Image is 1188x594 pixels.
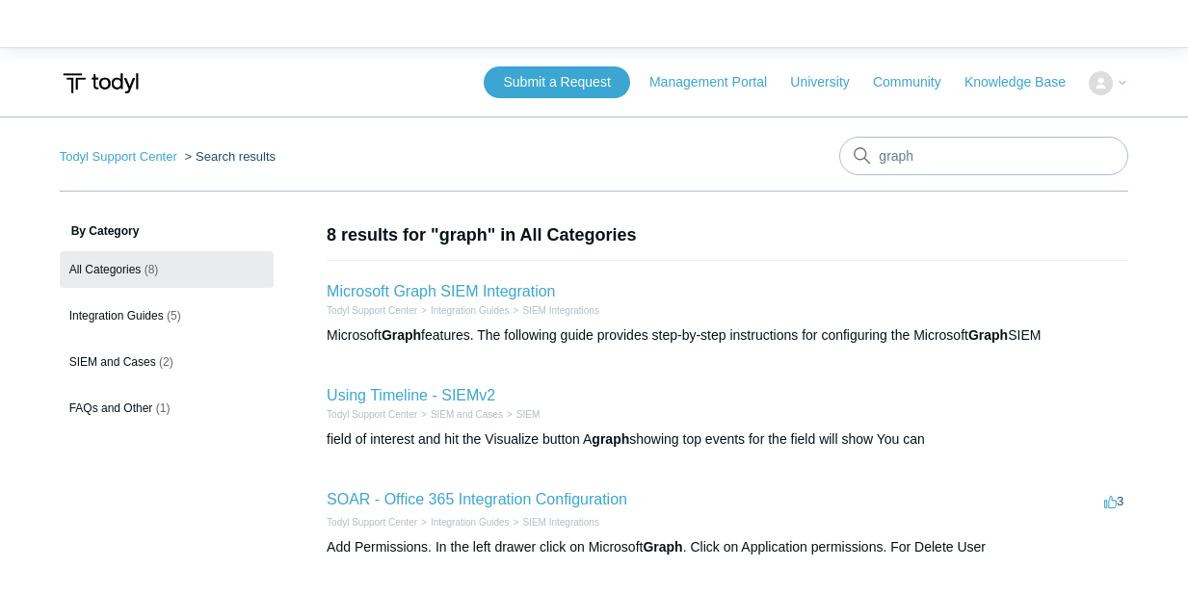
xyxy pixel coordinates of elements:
span: (2) [159,355,173,369]
h3: By Category [60,222,274,240]
li: Todyl Support Center [327,303,417,318]
a: Todyl Support Center [327,517,417,528]
li: SIEM and Cases [417,407,503,422]
a: Management Portal [649,72,786,92]
div: Microsoft features. The following guide provides step-by-step instructions for configuring the Mi... [327,325,1128,346]
a: Community [873,72,961,92]
span: SIEM and Cases [69,355,156,369]
li: SIEM [503,407,540,422]
li: SIEM Integrations [510,303,599,318]
a: SIEM and Cases (2) [60,344,274,380]
h1: 8 results for "graph" in All Categories [327,222,1128,248]
input: Search [839,137,1128,175]
div: Add Permissions. In the left drawer click on Microsoft . Click on Application permissions. For De... [327,537,1128,557]
a: SIEM Integrations [522,305,598,316]
a: Submit a Request [484,66,629,98]
span: All Categories [69,263,142,276]
a: SIEM [516,409,540,420]
a: Using Timeline - SIEMv2 [327,387,495,403]
a: SIEM Integrations [522,517,598,528]
a: Knowledge Base [964,72,1085,92]
li: Integration Guides [417,303,510,318]
a: University [790,72,868,92]
span: (5) [167,309,181,323]
li: Search results [180,149,276,164]
em: Graph [382,327,421,343]
div: field of interest and hit the Visualize button A showing top events for the field will show You can [327,429,1128,450]
a: Todyl Support Center [327,409,417,420]
a: Integration Guides [431,305,510,316]
span: (1) [156,401,171,415]
a: Todyl Support Center [60,149,177,164]
span: Integration Guides [69,309,164,323]
span: (8) [145,263,159,276]
em: graph [592,431,629,447]
span: 3 [1104,494,1123,508]
li: SIEM Integrations [510,515,599,529]
a: Microsoft Graph SIEM Integration [327,283,555,299]
li: Todyl Support Center [60,149,181,164]
em: Graph [968,327,1008,343]
a: Todyl Support Center [327,305,417,316]
a: Integration Guides (5) [60,297,274,334]
a: All Categories (8) [60,251,274,288]
a: FAQs and Other (1) [60,390,274,426]
a: SOAR - Office 365 Integration Configuration [327,491,627,507]
li: Todyl Support Center [327,407,417,422]
li: Integration Guides [417,515,510,529]
li: Todyl Support Center [327,515,417,529]
img: Todyl Support Center Help Center home page [60,65,142,101]
em: Graph [643,539,682,555]
span: FAQs and Other [69,401,153,415]
a: Integration Guides [431,517,510,528]
a: SIEM and Cases [431,409,503,420]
